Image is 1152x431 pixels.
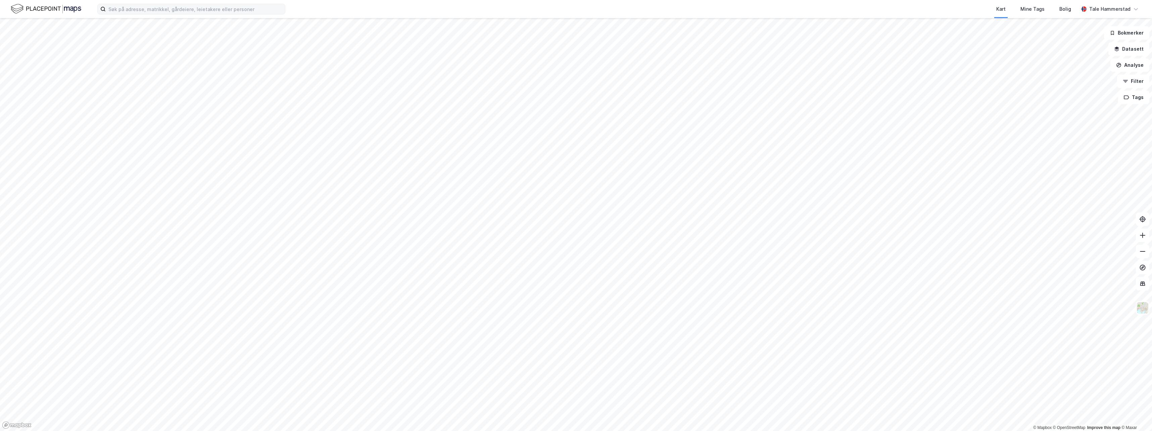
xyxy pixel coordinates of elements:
[996,5,1006,13] div: Kart
[1020,5,1045,13] div: Mine Tags
[1059,5,1071,13] div: Bolig
[1118,399,1152,431] div: Kontrollprogram for chat
[1118,399,1152,431] iframe: Chat Widget
[1089,5,1131,13] div: Tale Hammerstad
[11,3,81,15] img: logo.f888ab2527a4732fd821a326f86c7f29.svg
[106,4,285,14] input: Søk på adresse, matrikkel, gårdeiere, leietakere eller personer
